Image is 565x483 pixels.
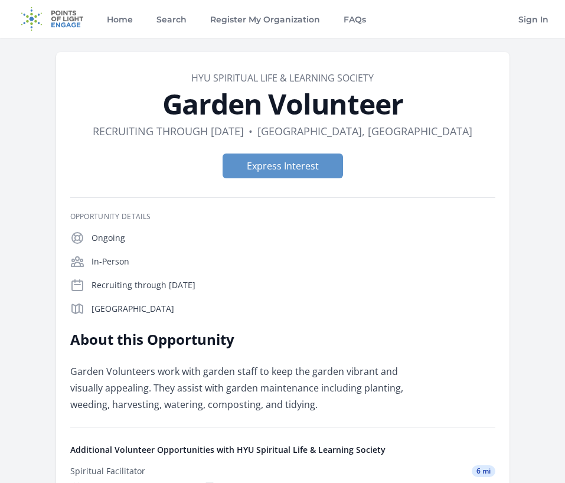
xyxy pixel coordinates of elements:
[70,90,495,118] h1: Garden Volunteer
[92,232,495,244] p: Ongoing
[92,279,495,291] p: Recruiting through [DATE]
[92,256,495,267] p: In-Person
[93,123,244,139] dd: Recruiting through [DATE]
[249,123,253,139] div: •
[191,71,374,84] a: HYU Spiritual Life & Learning Society
[70,330,416,349] h2: About this Opportunity
[92,303,495,315] p: [GEOGRAPHIC_DATA]
[223,154,343,178] button: Express Interest
[70,212,495,221] h3: Opportunity Details
[70,444,495,456] h4: Additional Volunteer Opportunities with HYU Spiritual Life & Learning Society
[70,465,145,477] div: Spiritual Facilitator
[70,363,416,413] p: Garden Volunteers work with garden staff to keep the garden vibrant and visually appealing. They ...
[257,123,472,139] dd: [GEOGRAPHIC_DATA], [GEOGRAPHIC_DATA]
[472,465,495,477] span: 6 mi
